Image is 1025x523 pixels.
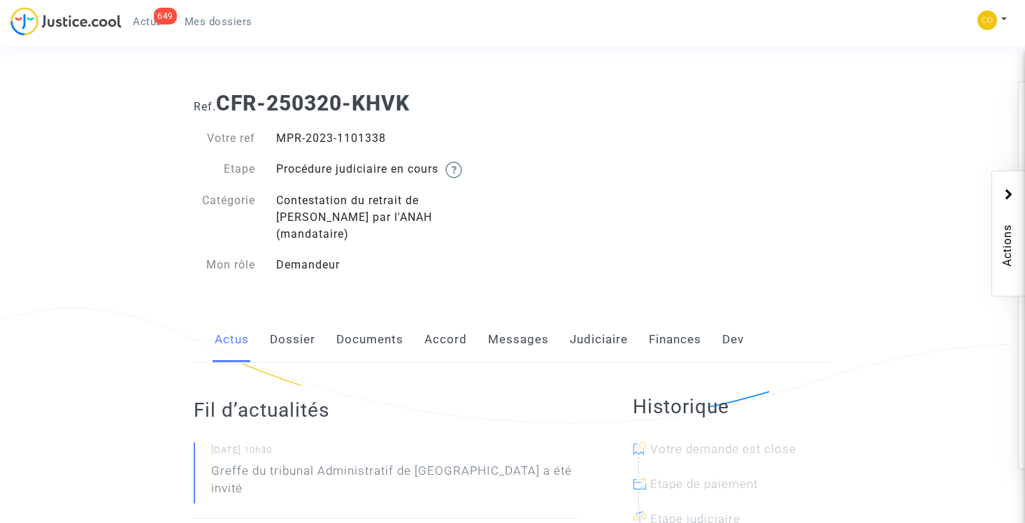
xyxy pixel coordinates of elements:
[266,192,512,243] div: Contestation du retrait de [PERSON_NAME] par l'ANAH (mandataire)
[154,8,177,24] div: 649
[133,15,162,28] span: Actus
[215,317,249,363] a: Actus
[977,10,997,30] img: 5a13cfc393247f09c958b2f13390bacc
[211,462,576,504] p: Greffe du tribunal Administratif de [GEOGRAPHIC_DATA] a été invité
[185,15,252,28] span: Mes dossiers
[445,162,462,178] img: help.svg
[488,317,549,363] a: Messages
[266,130,512,147] div: MPR-2023-1101338
[216,91,410,115] b: CFR-250320-KHVK
[122,11,173,32] a: 649Actus
[650,442,796,456] span: Votre demande est close
[424,317,467,363] a: Accord
[194,398,576,422] h2: Fil d’actualités
[999,185,1016,289] span: Actions
[10,7,122,36] img: jc-logo.svg
[570,317,628,363] a: Judiciaire
[336,317,403,363] a: Documents
[183,257,266,273] div: Mon rôle
[211,444,576,462] small: [DATE] 10h30
[649,317,701,363] a: Finances
[266,161,512,178] div: Procédure judiciaire en cours
[270,317,315,363] a: Dossier
[633,394,831,419] h2: Historique
[183,192,266,243] div: Catégorie
[266,257,512,273] div: Demandeur
[183,130,266,147] div: Votre ref
[194,100,216,113] span: Ref.
[183,161,266,178] div: Etape
[173,11,264,32] a: Mes dossiers
[722,317,744,363] a: Dev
